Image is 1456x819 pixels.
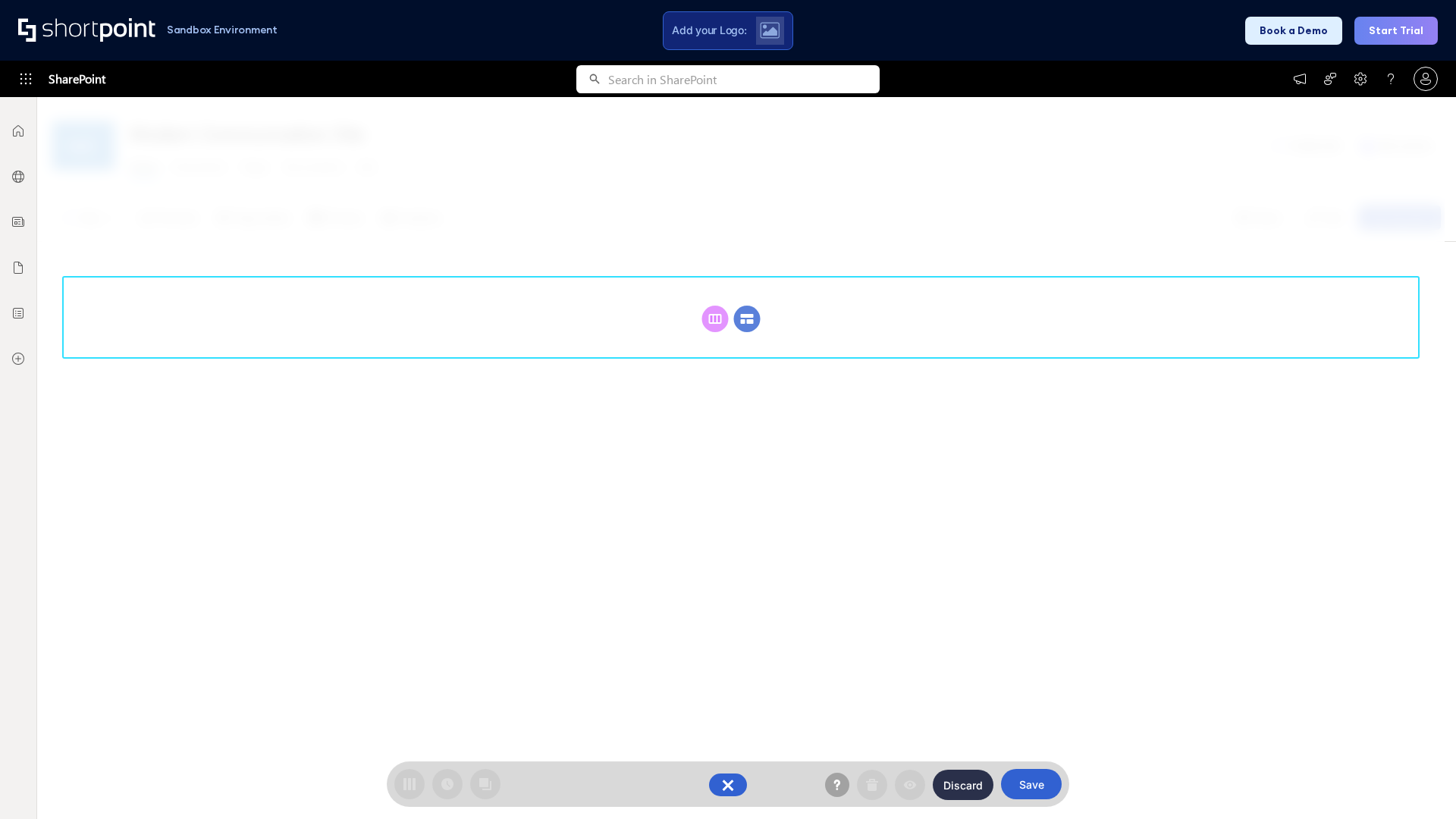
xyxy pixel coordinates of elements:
img: Upload logo [760,22,780,39]
h1: Sandbox Environment [167,26,278,34]
button: Save [1001,769,1062,799]
button: Start Trial [1354,17,1438,45]
button: Discard [933,770,993,800]
button: Book a Demo [1245,17,1342,45]
iframe: Chat Widget [1183,643,1456,819]
input: Search in SharePoint [608,65,880,93]
span: Add your Logo: [672,24,746,37]
span: SharePoint [49,61,105,97]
